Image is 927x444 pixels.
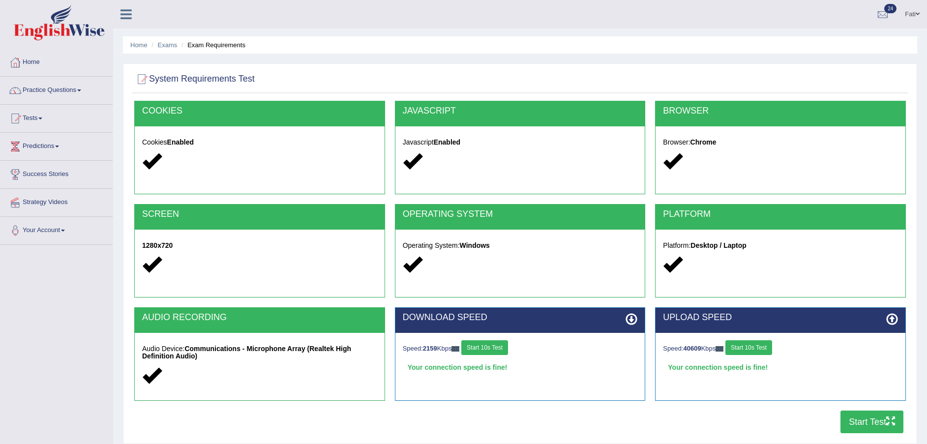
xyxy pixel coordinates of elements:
[663,106,898,116] h2: BROWSER
[403,360,638,375] div: Your connection speed is fine!
[142,106,377,116] h2: COOKIES
[134,72,255,87] h2: System Requirements Test
[663,360,898,375] div: Your connection speed is fine!
[167,138,194,146] strong: Enabled
[461,340,508,355] button: Start 10s Test
[663,242,898,249] h5: Platform:
[451,346,459,352] img: ajax-loader-fb-connection.gif
[179,40,245,50] li: Exam Requirements
[716,346,723,352] img: ajax-loader-fb-connection.gif
[663,313,898,323] h2: UPLOAD SPEED
[434,138,460,146] strong: Enabled
[684,345,701,352] strong: 40609
[403,209,638,219] h2: OPERATING SYSTEM
[663,209,898,219] h2: PLATFORM
[142,139,377,146] h5: Cookies
[0,161,113,185] a: Success Stories
[130,41,148,49] a: Home
[884,4,897,13] span: 24
[403,106,638,116] h2: JAVASCRIPT
[690,241,747,249] strong: Desktop / Laptop
[0,49,113,73] a: Home
[158,41,178,49] a: Exams
[142,345,377,360] h5: Audio Device:
[0,105,113,129] a: Tests
[460,241,490,249] strong: Windows
[0,189,113,213] a: Strategy Videos
[840,411,903,433] button: Start Test
[423,345,437,352] strong: 2159
[142,313,377,323] h2: AUDIO RECORDING
[0,133,113,157] a: Predictions
[663,139,898,146] h5: Browser:
[142,345,351,360] strong: Communications - Microphone Array (Realtek High Definition Audio)
[725,340,772,355] button: Start 10s Test
[663,340,898,357] div: Speed: Kbps
[403,340,638,357] div: Speed: Kbps
[0,77,113,101] a: Practice Questions
[142,209,377,219] h2: SCREEN
[403,139,638,146] h5: Javascript
[142,241,173,249] strong: 1280x720
[0,217,113,241] a: Your Account
[403,313,638,323] h2: DOWNLOAD SPEED
[403,242,638,249] h5: Operating System:
[690,138,717,146] strong: Chrome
